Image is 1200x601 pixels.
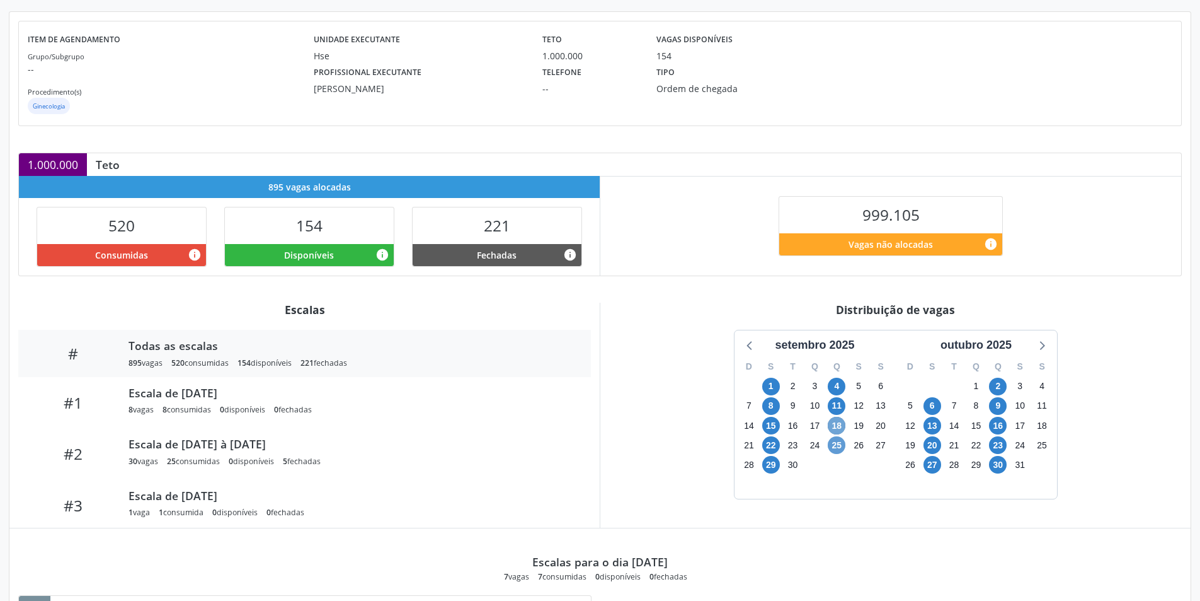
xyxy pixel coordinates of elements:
span: 154 [296,215,323,236]
div: S [921,357,943,376]
span: segunda-feira, 15 de setembro de 2025 [762,417,780,435]
span: 0 [212,507,217,518]
small: Procedimento(s) [28,87,81,96]
div: #2 [27,445,120,463]
span: segunda-feira, 20 de outubro de 2025 [923,436,941,454]
span: quinta-feira, 23 de outubro de 2025 [989,436,1007,454]
span: 0 [266,507,271,518]
div: S [1009,357,1031,376]
span: 520 [108,215,135,236]
span: sexta-feira, 26 de setembro de 2025 [850,436,867,454]
small: Ginecologia [33,102,65,110]
div: disponíveis [212,507,258,518]
label: Item de agendamento [28,30,120,50]
div: Escalas para o dia [DATE] [532,555,668,569]
span: quinta-feira, 30 de outubro de 2025 [989,456,1007,474]
span: terça-feira, 2 de setembro de 2025 [784,378,802,395]
span: quarta-feira, 8 de outubro de 2025 [967,397,985,415]
div: [PERSON_NAME] [314,82,525,95]
span: terça-feira, 23 de setembro de 2025 [784,436,802,454]
label: Vagas disponíveis [656,30,733,50]
label: Profissional executante [314,62,421,82]
span: 0 [649,571,654,582]
div: fechadas [283,456,321,467]
div: Q [826,357,848,376]
span: segunda-feira, 22 de setembro de 2025 [762,436,780,454]
div: 154 [656,49,671,62]
span: 0 [220,404,224,415]
span: quarta-feira, 3 de setembro de 2025 [806,378,823,395]
span: sábado, 4 de outubro de 2025 [1033,378,1051,395]
span: Fechadas [477,248,517,262]
div: Escala de [DATE] [129,489,573,503]
div: Ordem de chegada [656,82,810,95]
div: 1.000.000 [19,153,87,176]
div: disponíveis [237,358,292,368]
label: Tipo [656,62,675,82]
div: Q [965,357,987,376]
div: Escala de [DATE] [129,386,573,400]
div: Q [987,357,1009,376]
span: quarta-feira, 22 de outubro de 2025 [967,436,985,454]
span: terça-feira, 9 de setembro de 2025 [784,397,802,415]
div: 895 vagas alocadas [19,176,600,198]
span: sábado, 6 de setembro de 2025 [872,378,889,395]
span: 520 [171,358,185,368]
span: segunda-feira, 1 de setembro de 2025 [762,378,780,395]
span: 7 [538,571,542,582]
span: quarta-feira, 17 de setembro de 2025 [806,417,823,435]
div: outubro 2025 [935,337,1017,354]
div: consumidas [538,571,586,582]
span: quarta-feira, 10 de setembro de 2025 [806,397,823,415]
div: #1 [27,394,120,412]
span: terça-feira, 30 de setembro de 2025 [784,456,802,474]
span: sábado, 18 de outubro de 2025 [1033,417,1051,435]
span: segunda-feira, 13 de outubro de 2025 [923,417,941,435]
small: Grupo/Subgrupo [28,52,84,61]
div: S [848,357,870,376]
i: Vagas alocadas que possuem marcações associadas [188,248,202,262]
span: quinta-feira, 18 de setembro de 2025 [828,417,845,435]
span: segunda-feira, 27 de outubro de 2025 [923,456,941,474]
span: 30 [129,456,137,467]
div: consumidas [167,456,220,467]
div: # [27,344,120,363]
div: D [738,357,760,376]
span: terça-feira, 16 de setembro de 2025 [784,417,802,435]
div: Hse [314,49,525,62]
span: quinta-feira, 25 de setembro de 2025 [828,436,845,454]
div: vaga [129,507,150,518]
div: disponíveis [229,456,274,467]
span: 999.105 [862,204,920,225]
span: sexta-feira, 24 de outubro de 2025 [1011,436,1029,454]
span: 25 [167,456,176,467]
span: 8 [163,404,167,415]
div: vagas [129,404,154,415]
span: segunda-feira, 8 de setembro de 2025 [762,397,780,415]
span: terça-feira, 28 de outubro de 2025 [946,456,963,474]
span: terça-feira, 14 de outubro de 2025 [946,417,963,435]
span: sexta-feira, 10 de outubro de 2025 [1011,397,1029,415]
div: vagas [129,456,158,467]
span: sábado, 20 de setembro de 2025 [872,417,889,435]
div: consumidas [163,404,211,415]
span: 5 [283,456,287,467]
span: Disponíveis [284,248,334,262]
span: 8 [129,404,133,415]
span: 0 [595,571,600,582]
span: quarta-feira, 24 de setembro de 2025 [806,436,823,454]
span: domingo, 12 de outubro de 2025 [901,417,919,435]
div: Todas as escalas [129,339,573,353]
div: S [1031,357,1053,376]
span: 1 [159,507,163,518]
div: 1.000.000 [542,49,639,62]
span: 154 [237,358,251,368]
div: Q [804,357,826,376]
span: quarta-feira, 1 de outubro de 2025 [967,378,985,395]
span: sexta-feira, 17 de outubro de 2025 [1011,417,1029,435]
div: T [943,357,965,376]
span: Vagas não alocadas [849,238,933,251]
span: 7 [504,571,508,582]
span: 0 [229,456,233,467]
div: Teto [87,158,129,172]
